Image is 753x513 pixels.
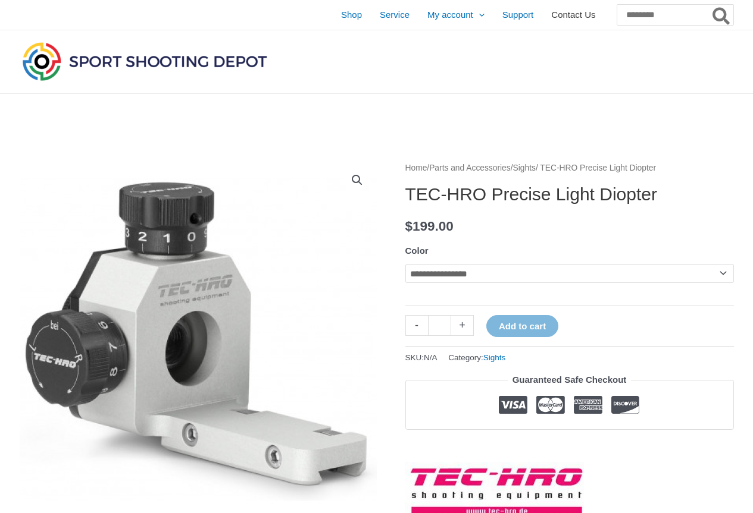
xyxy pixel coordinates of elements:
a: + [451,315,474,336]
a: Parts and Accessories [429,163,511,172]
label: Color [405,246,429,256]
img: Sport Shooting Depot [20,39,270,83]
iframe: Customer reviews powered by Trustpilot [405,439,734,453]
a: Sights [513,163,536,172]
span: N/A [424,353,438,362]
a: - [405,315,428,336]
a: View full-screen image gallery [346,169,368,191]
span: SKU: [405,350,438,365]
a: Sights [483,353,506,362]
h1: TEC-HRO Precise Light Diopter [405,184,734,205]
span: Category: [448,350,505,365]
button: Add to cart [486,315,558,337]
input: Product quantity [428,315,451,336]
span: $ [405,219,413,234]
nav: Breadcrumb [405,160,734,176]
legend: Guaranteed Safe Checkout [508,372,632,388]
a: Home [405,163,427,172]
bdi: 199.00 [405,219,454,234]
button: Search [710,5,733,25]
